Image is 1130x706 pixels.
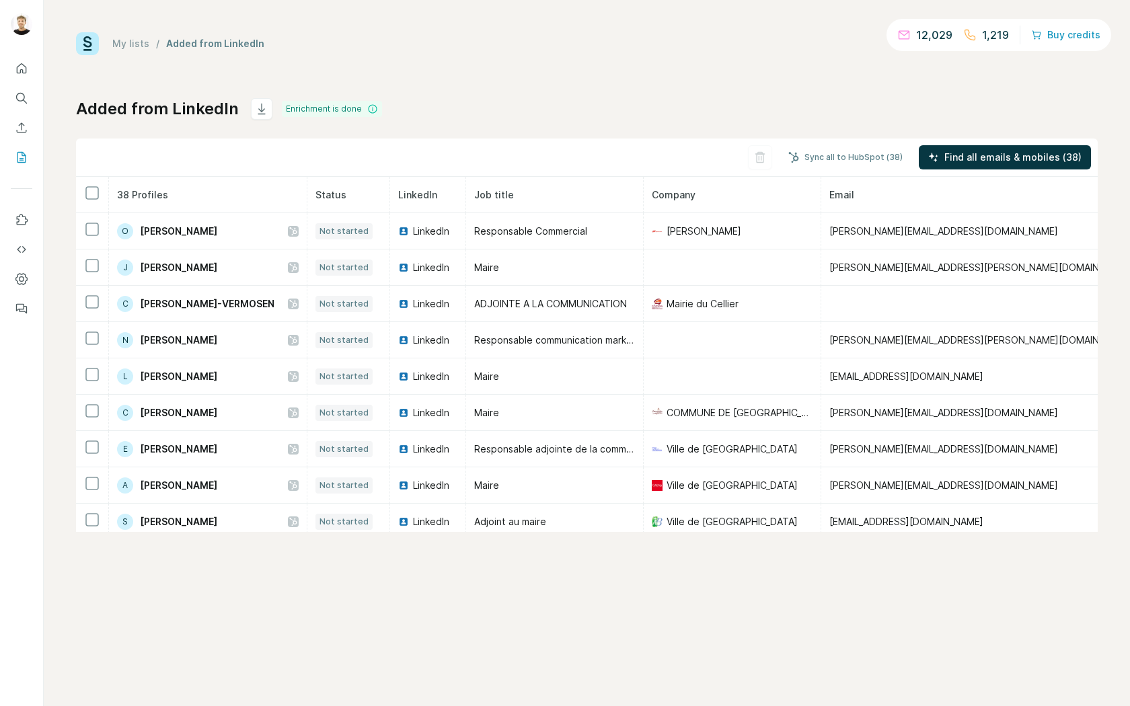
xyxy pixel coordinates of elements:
[413,370,449,383] span: LinkedIn
[319,479,369,492] span: Not started
[667,406,813,420] span: COMMUNE DE [GEOGRAPHIC_DATA]
[76,98,239,120] h1: Added from LinkedIn
[398,226,409,237] img: LinkedIn logo
[474,298,627,309] span: ADJOINTE A LA COMMUNICATION
[474,479,499,491] span: Maire
[319,443,369,455] span: Not started
[829,479,1058,491] span: [PERSON_NAME][EMAIL_ADDRESS][DOMAIN_NAME]
[829,443,1058,455] span: [PERSON_NAME][EMAIL_ADDRESS][DOMAIN_NAME]
[667,515,798,528] span: Ville de [GEOGRAPHIC_DATA]
[140,406,217,420] span: [PERSON_NAME]
[916,27,952,43] p: 12,029
[413,261,449,274] span: LinkedIn
[140,442,217,456] span: [PERSON_NAME]
[474,443,667,455] span: Responsable adjointe de la communication
[829,407,1058,418] span: [PERSON_NAME][EMAIL_ADDRESS][DOMAIN_NAME]
[11,237,32,262] button: Use Surfe API
[829,516,983,527] span: [EMAIL_ADDRESS][DOMAIN_NAME]
[319,407,369,419] span: Not started
[413,479,449,492] span: LinkedIn
[779,147,912,167] button: Sync all to HubSpot (38)
[398,371,409,382] img: LinkedIn logo
[117,223,133,239] div: O
[140,370,217,383] span: [PERSON_NAME]
[319,298,369,310] span: Not started
[398,516,409,527] img: LinkedIn logo
[474,225,587,237] span: Responsable Commercial
[11,13,32,35] img: Avatar
[11,267,32,291] button: Dashboard
[474,516,546,527] span: Adjoint au maire
[315,189,346,200] span: Status
[667,225,741,238] span: [PERSON_NAME]
[11,56,32,81] button: Quick start
[944,151,1082,164] span: Find all emails & mobiles (38)
[140,225,217,238] span: [PERSON_NAME]
[652,189,695,200] span: Company
[117,260,133,276] div: J
[652,299,663,309] img: company-logo
[319,516,369,528] span: Not started
[117,368,133,385] div: L
[319,370,369,383] span: Not started
[652,516,663,527] img: company-logo
[156,37,159,50] li: /
[413,442,449,456] span: LinkedIn
[413,406,449,420] span: LinkedIn
[398,189,437,200] span: LinkedIn
[398,299,409,309] img: LinkedIn logo
[11,208,32,232] button: Use Surfe on LinkedIn
[319,225,369,237] span: Not started
[474,334,650,346] span: Responsable communication marketing
[829,189,854,200] span: Email
[11,297,32,321] button: Feedback
[652,480,663,491] img: company-logo
[829,225,1058,237] span: [PERSON_NAME][EMAIL_ADDRESS][DOMAIN_NAME]
[398,407,409,418] img: LinkedIn logo
[982,27,1009,43] p: 1,219
[140,297,274,311] span: [PERSON_NAME]-VERMOSEN
[319,334,369,346] span: Not started
[117,332,133,348] div: N
[398,444,409,455] img: LinkedIn logo
[140,334,217,347] span: [PERSON_NAME]
[413,515,449,528] span: LinkedIn
[474,370,499,382] span: Maire
[667,479,798,492] span: Ville de [GEOGRAPHIC_DATA]
[829,370,983,382] span: [EMAIL_ADDRESS][DOMAIN_NAME]
[319,262,369,274] span: Not started
[11,145,32,169] button: My lists
[166,37,264,50] div: Added from LinkedIn
[11,116,32,140] button: Enrich CSV
[652,226,663,237] img: company-logo
[140,261,217,274] span: [PERSON_NAME]
[652,444,663,455] img: company-logo
[112,38,149,49] a: My lists
[76,32,99,55] img: Surfe Logo
[474,189,514,200] span: Job title
[474,262,499,273] span: Maire
[1031,26,1100,44] button: Buy credits
[919,145,1091,169] button: Find all emails & mobiles (38)
[398,262,409,273] img: LinkedIn logo
[398,480,409,491] img: LinkedIn logo
[117,296,133,312] div: C
[117,405,133,421] div: C
[117,441,133,457] div: E
[413,225,449,238] span: LinkedIn
[652,407,663,418] img: company-logo
[140,515,217,528] span: [PERSON_NAME]
[667,297,739,311] span: Mairie du Cellier
[117,477,133,494] div: A
[398,335,409,346] img: LinkedIn logo
[117,189,168,200] span: 38 Profiles
[413,334,449,347] span: LinkedIn
[474,407,499,418] span: Maire
[140,479,217,492] span: [PERSON_NAME]
[667,442,798,456] span: Ville de [GEOGRAPHIC_DATA]
[413,297,449,311] span: LinkedIn
[282,101,382,117] div: Enrichment is done
[11,86,32,110] button: Search
[117,514,133,530] div: S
